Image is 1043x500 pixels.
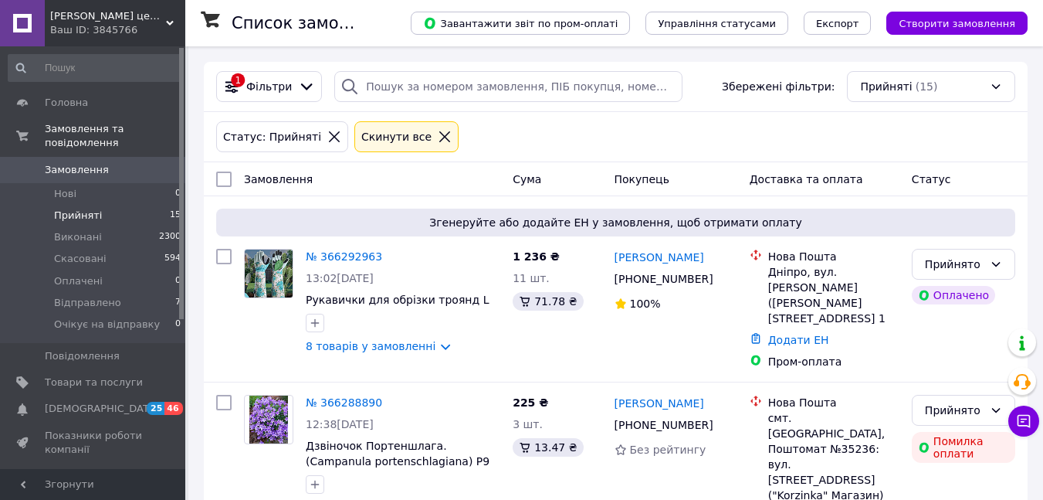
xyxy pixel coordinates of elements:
[1008,406,1039,437] button: Чат з покупцем
[768,354,899,369] div: Пром-оплата
[768,334,829,346] a: Додати ЕН
[175,318,181,332] span: 0
[630,298,661,310] span: 100%
[816,18,859,29] span: Експорт
[45,122,185,150] span: Замовлення та повідомлення
[50,9,166,23] span: Садовий центр Велет www.velet.com.ua
[513,272,550,284] span: 11 шт.
[912,286,995,304] div: Оплачено
[899,18,1015,29] span: Створити замовлення
[912,432,1015,463] div: Помилка оплати
[615,396,704,411] a: [PERSON_NAME]
[886,12,1028,35] button: Створити замовлення
[630,444,706,456] span: Без рейтингу
[860,79,912,94] span: Прийняті
[8,54,182,82] input: Пошук
[54,187,76,201] span: Нові
[334,71,682,102] input: Пошук за номером замовлення, ПІБ покупця, номером телефону, Email, номером накладної
[925,256,984,273] div: Прийнято
[658,18,776,29] span: Управління статусами
[615,173,669,185] span: Покупець
[423,16,618,30] span: Завантажити звіт по пром-оплаті
[645,12,788,35] button: Управління статусами
[306,294,489,306] a: Рукавички для обрізки троянд L
[768,264,899,326] div: Дніпро, вул. [PERSON_NAME] ([PERSON_NAME][STREET_ADDRESS] 1
[170,209,181,223] span: 15
[916,80,938,93] span: (15)
[50,23,185,37] div: Ваш ID: 3845766
[246,79,292,94] span: Фільтри
[611,414,716,436] div: [PHONE_NUMBER]
[147,402,164,415] span: 25
[54,209,102,223] span: Прийняті
[222,215,1009,230] span: Згенеруйте або додайте ЕН у замовлення, щоб отримати оплату
[159,230,181,244] span: 2300
[768,395,899,410] div: Нова Пошта
[245,250,293,298] img: Фото товару
[45,163,109,177] span: Замовлення
[54,274,103,288] span: Оплачені
[804,12,872,35] button: Експорт
[306,440,489,468] a: Дзвіночок Портеншлага. (Campanula portenschlagiana) Р9
[768,249,899,264] div: Нова Пошта
[912,173,951,185] span: Статус
[164,252,181,266] span: 594
[54,296,121,310] span: Відправлено
[306,340,435,352] a: 8 товарів у замовленні
[513,396,548,409] span: 225 ₴
[54,318,160,332] span: Очікує на відправку
[45,96,88,110] span: Головна
[244,395,293,444] a: Фото товару
[244,249,293,298] a: Фото товару
[306,418,374,430] span: 12:38[DATE]
[306,396,382,409] a: № 366288890
[513,292,583,311] div: 71.78 ₴
[513,418,543,430] span: 3 шт.
[54,230,102,244] span: Виконані
[45,402,159,416] span: [DEMOGRAPHIC_DATA]
[54,252,107,266] span: Скасовані
[513,173,541,185] span: Cума
[306,250,382,263] a: № 366292963
[45,429,143,457] span: Показники роботи компанії
[45,349,120,363] span: Повідомлення
[358,128,435,145] div: Cкинути все
[871,16,1028,29] a: Створити замовлення
[925,402,984,419] div: Прийнято
[175,296,181,310] span: 7
[244,173,313,185] span: Замовлення
[411,12,630,35] button: Завантажити звіт по пром-оплаті
[249,396,289,444] img: Фото товару
[513,250,560,263] span: 1 236 ₴
[164,402,182,415] span: 46
[306,272,374,284] span: 13:02[DATE]
[45,376,143,389] span: Товари та послуги
[220,128,324,145] div: Статус: Прийняті
[232,14,388,32] h1: Список замовлень
[750,173,863,185] span: Доставка та оплата
[722,79,835,94] span: Збережені фільтри:
[615,250,704,265] a: [PERSON_NAME]
[175,187,181,201] span: 0
[175,274,181,288] span: 0
[513,438,583,457] div: 13.47 ₴
[611,268,716,290] div: [PHONE_NUMBER]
